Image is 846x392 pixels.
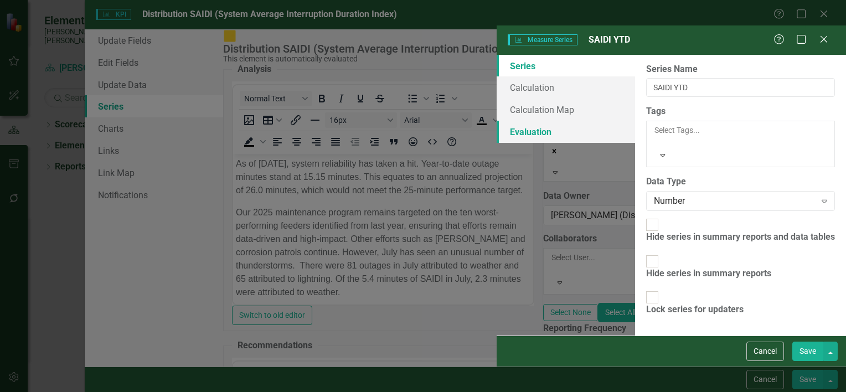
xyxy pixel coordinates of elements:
[497,55,635,77] a: Series
[646,303,744,316] div: Lock series for updaters
[646,63,835,76] label: Series Name
[508,34,577,45] span: Measure Series
[3,105,297,145] p: Though the current metric doesn't meet our desired target, it is still outstanding top decile per...
[497,99,635,121] a: Calculation Map
[589,34,630,45] span: SAIDI YTD
[497,121,635,143] a: Evaluation
[3,3,297,43] p: As of [DATE], system reliability has taken a hit. Year-to-date outage minutes stand at 15.15 minu...
[646,267,771,280] div: Hide series in summary reports
[497,76,635,99] a: Calculation
[646,176,835,188] label: Data Type
[3,3,297,96] p: Our current reliability performance reflects years of consistent design, maintenance, and operati...
[646,105,835,118] label: Tags
[646,78,835,97] input: Series Name
[3,51,297,145] p: Our 2025 maintenance program remains targeted on the ten worst-performing feeders identified from...
[646,231,835,244] div: Hide series in summary reports and data tables
[654,195,816,208] div: Number
[746,342,784,361] button: Cancel
[654,125,827,136] div: Select Tags...
[792,342,823,361] button: Save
